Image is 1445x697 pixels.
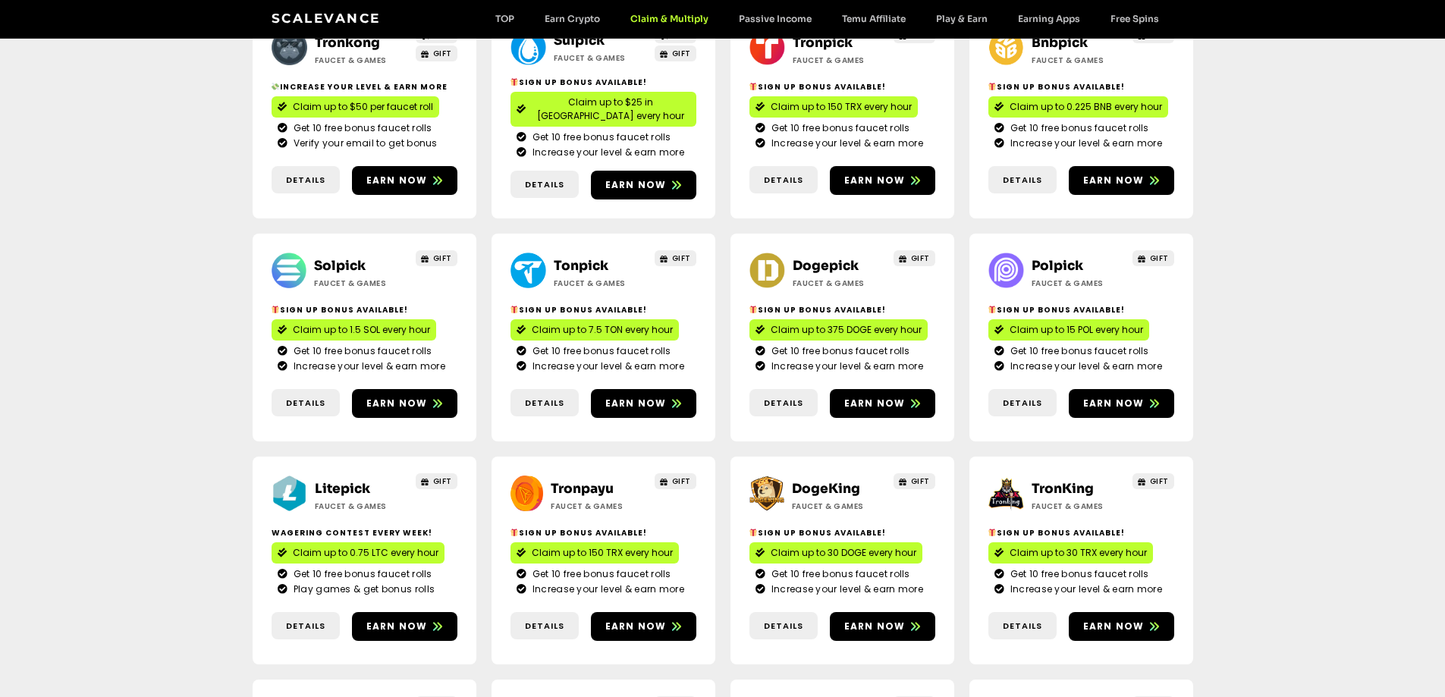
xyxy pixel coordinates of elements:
[988,542,1153,564] a: Claim up to 30 TRX every hour
[988,527,1174,538] h2: Sign Up Bonus Available!
[352,389,457,418] a: Earn now
[433,48,452,59] span: GIFT
[655,473,696,489] a: GIFT
[1069,166,1174,195] a: Earn now
[749,612,818,640] a: Details
[591,171,696,199] a: Earn now
[315,501,410,512] h2: Faucet & Games
[793,35,853,51] a: Tronpick
[591,389,696,418] a: Earn now
[1003,13,1095,24] a: Earning Apps
[532,546,673,560] span: Claim up to 150 TRX every hour
[749,527,935,538] h2: Sign Up Bonus Available!
[551,481,614,497] a: Tronpayu
[314,258,366,274] a: Solpick
[988,304,1174,316] h2: Sign Up Bonus Available!
[749,529,757,536] img: 🎁
[510,92,696,127] a: Claim up to $25 in [GEOGRAPHIC_DATA] every hour
[591,612,696,641] a: Earn now
[771,323,922,337] span: Claim up to 375 DOGE every hour
[605,178,667,192] span: Earn now
[366,174,428,187] span: Earn now
[272,306,279,313] img: 🎁
[510,529,518,536] img: 🎁
[792,481,860,497] a: DogeKing
[764,397,803,410] span: Details
[315,55,410,66] h2: Faucet & Games
[510,78,518,86] img: 🎁
[272,527,457,538] h2: Wagering contest every week!
[988,83,996,90] img: 🎁
[1010,546,1147,560] span: Claim up to 30 TRX every hour
[672,48,691,59] span: GIFT
[366,397,428,410] span: Earn now
[286,174,325,187] span: Details
[921,13,1003,24] a: Play & Earn
[768,121,910,135] span: Get 10 free bonus faucet rolls
[272,81,457,93] h2: Increase your level & earn more
[1032,501,1126,512] h2: Faucet & Games
[894,473,935,489] a: GIFT
[844,620,906,633] span: Earn now
[605,620,667,633] span: Earn now
[1032,35,1088,51] a: Bnbpick
[286,620,325,633] span: Details
[532,323,673,337] span: Claim up to 7.5 TON every hour
[272,612,340,640] a: Details
[749,166,818,194] a: Details
[844,397,906,410] span: Earn now
[749,306,757,313] img: 🎁
[749,542,922,564] a: Claim up to 30 DOGE every hour
[352,612,457,641] a: Earn now
[551,501,646,512] h2: Faucet & Games
[290,582,435,596] span: Play games & get bonus rolls
[510,306,518,313] img: 🎁
[1083,174,1145,187] span: Earn now
[1132,250,1174,266] a: GIFT
[768,344,910,358] span: Get 10 free bonus faucet rolls
[1069,612,1174,641] a: Earn now
[988,96,1168,118] a: Claim up to 0.225 BNB every hour
[988,529,996,536] img: 🎁
[771,100,912,114] span: Claim up to 150 TRX every hour
[988,389,1057,417] a: Details
[293,323,430,337] span: Claim up to 1.5 SOL every hour
[988,81,1174,93] h2: Sign Up Bonus Available!
[1032,55,1126,66] h2: Faucet & Games
[290,567,432,581] span: Get 10 free bonus faucet rolls
[554,278,649,289] h2: Faucet & Games
[988,166,1057,194] a: Details
[792,501,887,512] h2: Faucet & Games
[768,582,923,596] span: Increase your level & earn more
[286,397,325,410] span: Details
[510,527,696,538] h2: Sign Up Bonus Available!
[510,542,679,564] a: Claim up to 150 TRX every hour
[827,13,921,24] a: Temu Affiliate
[525,178,564,191] span: Details
[554,52,649,64] h2: Faucet & Games
[911,476,930,487] span: GIFT
[315,35,380,51] a: Tronkong
[272,166,340,194] a: Details
[749,96,918,118] a: Claim up to 150 TRX every hour
[605,397,667,410] span: Earn now
[749,304,935,316] h2: Sign Up Bonus Available!
[768,567,910,581] span: Get 10 free bonus faucet rolls
[844,174,906,187] span: Earn now
[290,359,445,373] span: Increase your level & earn more
[1007,359,1162,373] span: Increase your level & earn more
[272,389,340,417] a: Details
[315,481,370,497] a: Litepick
[416,473,457,489] a: GIFT
[1007,344,1149,358] span: Get 10 free bonus faucet rolls
[293,100,433,114] span: Claim up to $50 per faucet roll
[1083,397,1145,410] span: Earn now
[272,304,457,316] h2: Sign Up Bonus Available!
[1003,397,1042,410] span: Details
[529,582,684,596] span: Increase your level & earn more
[290,121,432,135] span: Get 10 free bonus faucet rolls
[1010,100,1162,114] span: Claim up to 0.225 BNB every hour
[529,13,615,24] a: Earn Crypto
[525,397,564,410] span: Details
[988,319,1149,341] a: Claim up to 15 POL every hour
